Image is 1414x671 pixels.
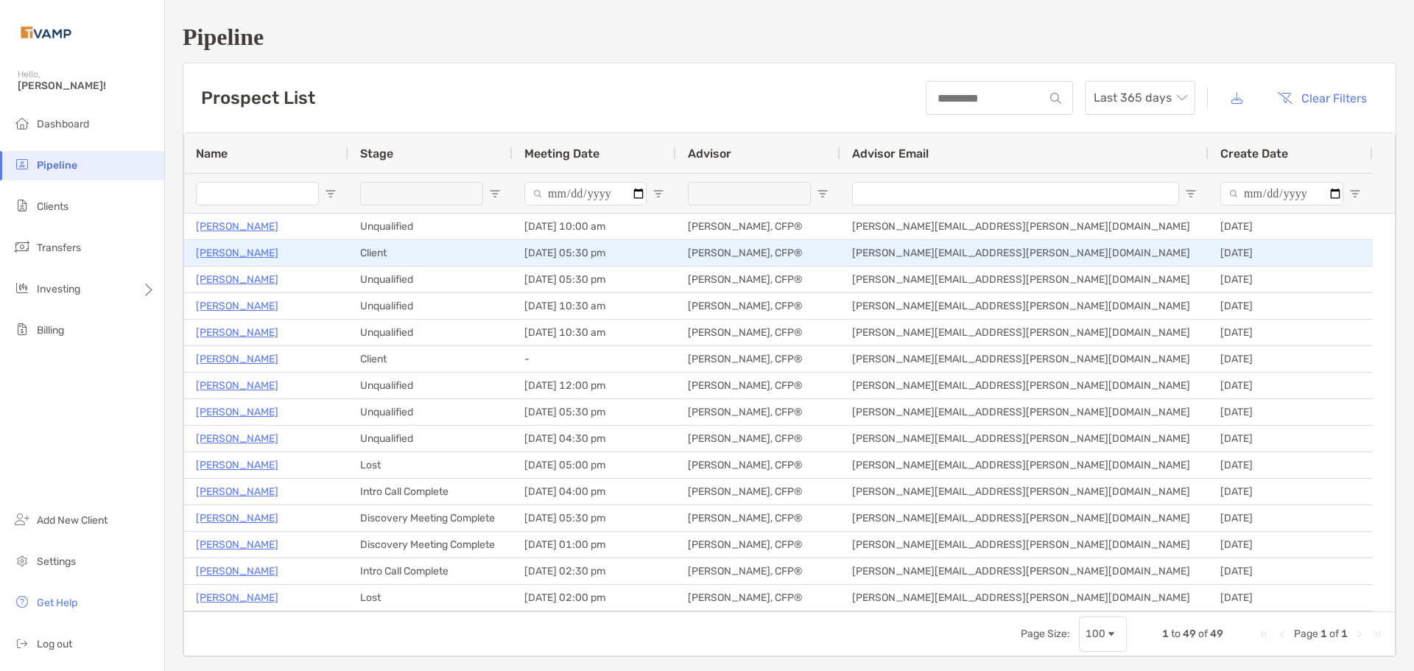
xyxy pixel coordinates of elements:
a: [PERSON_NAME] [196,429,278,448]
button: Open Filter Menu [1185,188,1197,200]
div: Unqualified [348,320,513,345]
p: [PERSON_NAME] [196,482,278,501]
h1: Pipeline [183,24,1396,51]
div: [DATE] [1209,293,1373,319]
img: logout icon [13,634,31,652]
a: [PERSON_NAME] [196,244,278,262]
div: Page Size [1079,616,1127,652]
img: add_new_client icon [13,510,31,528]
p: [PERSON_NAME] [196,217,278,236]
div: [PERSON_NAME], CFP® [676,267,840,292]
a: [PERSON_NAME] [196,535,278,554]
div: Discovery Meeting Complete [348,532,513,558]
span: of [1198,628,1208,640]
p: [PERSON_NAME] [196,297,278,315]
div: Unqualified [348,214,513,239]
div: [PERSON_NAME], CFP® [676,532,840,558]
div: Unqualified [348,267,513,292]
div: 100 [1086,628,1105,640]
span: [PERSON_NAME]! [18,80,155,92]
img: clients icon [13,197,31,214]
span: Pipeline [37,159,77,172]
div: [PERSON_NAME][EMAIL_ADDRESS][PERSON_NAME][DOMAIN_NAME] [840,214,1209,239]
div: Client [348,240,513,266]
div: [PERSON_NAME][EMAIL_ADDRESS][PERSON_NAME][DOMAIN_NAME] [840,399,1209,425]
div: [DATE] [1209,240,1373,266]
input: Name Filter Input [196,182,319,205]
div: [PERSON_NAME], CFP® [676,505,840,531]
div: [PERSON_NAME], CFP® [676,214,840,239]
div: [DATE] [1209,452,1373,478]
span: Last 365 days [1094,82,1186,114]
div: [PERSON_NAME][EMAIL_ADDRESS][PERSON_NAME][DOMAIN_NAME] [840,452,1209,478]
div: [DATE] [1209,399,1373,425]
button: Open Filter Menu [1349,188,1361,200]
div: [PERSON_NAME][EMAIL_ADDRESS][PERSON_NAME][DOMAIN_NAME] [840,346,1209,372]
p: [PERSON_NAME] [196,323,278,342]
button: Open Filter Menu [489,188,501,200]
div: [DATE] 05:00 pm [513,452,676,478]
span: Dashboard [37,118,89,130]
a: [PERSON_NAME] [196,589,278,607]
div: [PERSON_NAME][EMAIL_ADDRESS][PERSON_NAME][DOMAIN_NAME] [840,532,1209,558]
span: Settings [37,555,76,568]
div: [DATE] 04:00 pm [513,479,676,505]
div: [DATE] 05:30 pm [513,399,676,425]
div: [DATE] 01:00 pm [513,532,676,558]
span: Add New Client [37,514,108,527]
div: [PERSON_NAME][EMAIL_ADDRESS][PERSON_NAME][DOMAIN_NAME] [840,373,1209,398]
div: [DATE] 02:00 pm [513,585,676,611]
div: [DATE] 10:30 am [513,293,676,319]
img: pipeline icon [13,155,31,173]
div: [DATE] [1209,532,1373,558]
input: Create Date Filter Input [1220,182,1343,205]
div: Lost [348,452,513,478]
a: [PERSON_NAME] [196,562,278,580]
span: 1 [1341,628,1348,640]
span: Advisor [688,147,731,161]
span: Stage [360,147,393,161]
img: Zoe Logo [18,6,74,59]
div: [PERSON_NAME][EMAIL_ADDRESS][PERSON_NAME][DOMAIN_NAME] [840,426,1209,452]
a: [PERSON_NAME] [196,403,278,421]
img: investing icon [13,279,31,297]
div: [PERSON_NAME], CFP® [676,585,840,611]
input: Meeting Date Filter Input [524,182,647,205]
span: 1 [1320,628,1327,640]
div: [PERSON_NAME], CFP® [676,320,840,345]
img: billing icon [13,320,31,338]
span: 49 [1183,628,1196,640]
div: [PERSON_NAME], CFP® [676,399,840,425]
div: [DATE] 02:30 pm [513,558,676,584]
img: get-help icon [13,593,31,611]
img: transfers icon [13,238,31,256]
a: [PERSON_NAME] [196,270,278,289]
div: [PERSON_NAME], CFP® [676,479,840,505]
span: Name [196,147,228,161]
div: [DATE] [1209,426,1373,452]
div: Previous Page [1276,628,1288,640]
div: Unqualified [348,373,513,398]
div: Discovery Meeting Complete [348,505,513,531]
a: [PERSON_NAME] [196,456,278,474]
span: 1 [1162,628,1169,640]
div: [DATE] [1209,585,1373,611]
div: [PERSON_NAME][EMAIL_ADDRESS][PERSON_NAME][DOMAIN_NAME] [840,479,1209,505]
div: [DATE] [1209,214,1373,239]
div: Client [348,346,513,372]
div: Lost [348,585,513,611]
span: Log out [37,638,72,650]
span: of [1329,628,1339,640]
div: [PERSON_NAME], CFP® [676,558,840,584]
div: Intro Call Complete [348,558,513,584]
div: Unqualified [348,426,513,452]
span: 49 [1210,628,1223,640]
div: First Page [1259,628,1270,640]
span: to [1171,628,1181,640]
